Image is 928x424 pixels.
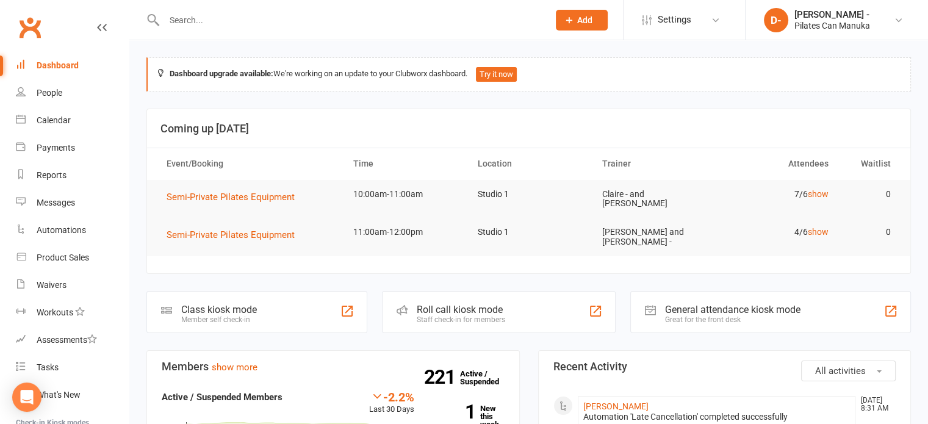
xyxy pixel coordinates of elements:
[583,412,851,422] div: Automation 'Late Cancellation' completed successfully
[658,6,691,34] span: Settings
[167,229,295,240] span: Semi-Private Pilates Equipment
[342,218,467,246] td: 11:00am-12:00pm
[212,362,257,373] a: show more
[16,189,129,217] a: Messages
[715,218,840,246] td: 4/6
[15,12,45,43] a: Clubworx
[460,361,514,395] a: 221Active / Suspended
[16,271,129,299] a: Waivers
[467,180,591,209] td: Studio 1
[16,354,129,381] a: Tasks
[591,218,715,256] td: [PERSON_NAME] and [PERSON_NAME] -
[424,368,460,386] strong: 221
[591,180,715,218] td: Claire - and [PERSON_NAME]
[417,315,505,324] div: Staff check-in for members
[37,307,73,317] div: Workouts
[433,403,475,421] strong: 1
[583,401,649,411] a: [PERSON_NAME]
[181,304,257,315] div: Class kiosk mode
[553,361,896,373] h3: Recent Activity
[715,148,840,179] th: Attendees
[16,381,129,409] a: What's New
[160,123,897,135] h3: Coming up [DATE]
[16,299,129,326] a: Workouts
[794,20,870,31] div: Pilates Can Manuka
[556,10,608,31] button: Add
[37,390,81,400] div: What's New
[840,148,902,179] th: Waitlist
[715,180,840,209] td: 7/6
[467,218,591,246] td: Studio 1
[37,170,67,180] div: Reports
[156,148,342,179] th: Event/Booking
[801,361,896,381] button: All activities
[170,69,273,78] strong: Dashboard upgrade available:
[37,362,59,372] div: Tasks
[467,148,591,179] th: Location
[16,217,129,244] a: Automations
[37,143,75,153] div: Payments
[665,304,800,315] div: General attendance kiosk mode
[476,67,517,82] button: Try it now
[181,315,257,324] div: Member self check-in
[815,365,866,376] span: All activities
[855,397,895,412] time: [DATE] 8:31 AM
[342,148,467,179] th: Time
[162,361,505,373] h3: Members
[342,180,467,209] td: 10:00am-11:00am
[37,115,71,125] div: Calendar
[369,390,414,416] div: Last 30 Days
[37,280,67,290] div: Waivers
[167,190,303,204] button: Semi-Private Pilates Equipment
[577,15,592,25] span: Add
[794,9,870,20] div: [PERSON_NAME] -
[369,390,414,403] div: -2.2%
[665,315,800,324] div: Great for the front desk
[16,107,129,134] a: Calendar
[37,198,75,207] div: Messages
[764,8,788,32] div: D-
[16,52,129,79] a: Dashboard
[16,79,129,107] a: People
[417,304,505,315] div: Roll call kiosk mode
[840,180,902,209] td: 0
[146,57,911,92] div: We're working on an update to your Clubworx dashboard.
[37,225,86,235] div: Automations
[591,148,715,179] th: Trainer
[808,227,829,237] a: show
[16,134,129,162] a: Payments
[840,218,902,246] td: 0
[162,392,282,403] strong: Active / Suspended Members
[37,253,89,262] div: Product Sales
[808,189,829,199] a: show
[167,228,303,242] button: Semi-Private Pilates Equipment
[16,244,129,271] a: Product Sales
[16,326,129,354] a: Assessments
[37,335,97,345] div: Assessments
[12,383,41,412] div: Open Intercom Messenger
[167,192,295,203] span: Semi-Private Pilates Equipment
[160,12,540,29] input: Search...
[37,60,79,70] div: Dashboard
[37,88,62,98] div: People
[16,162,129,189] a: Reports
